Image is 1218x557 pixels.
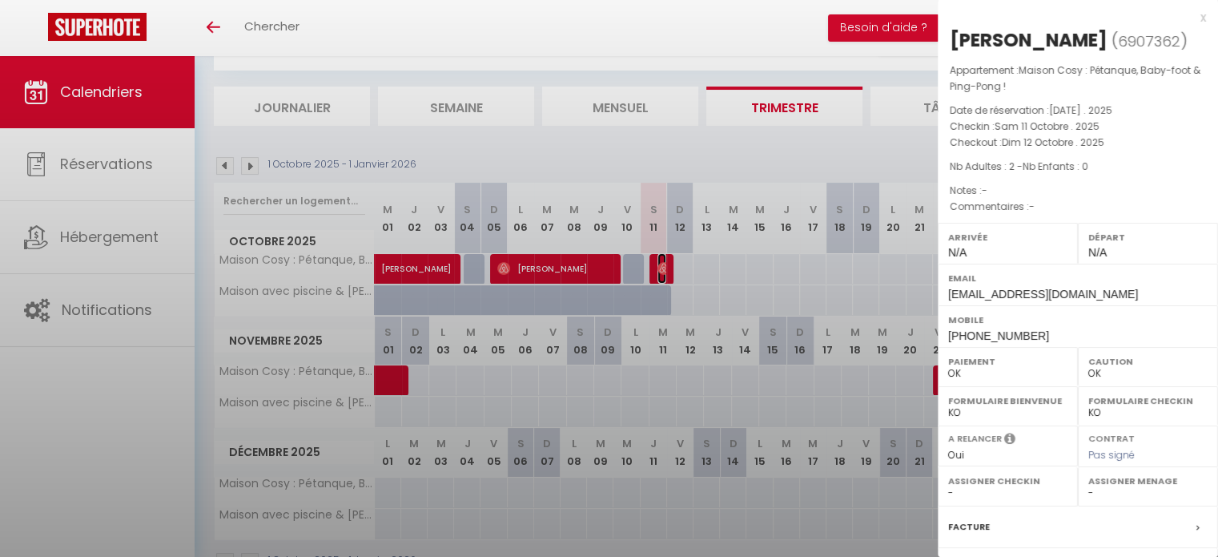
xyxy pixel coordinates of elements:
span: [EMAIL_ADDRESS][DOMAIN_NAME] [948,288,1138,301]
label: Assigner Checkin [948,473,1067,489]
label: Arrivée [948,229,1067,245]
p: Appartement : [950,63,1206,95]
span: - [1029,200,1035,213]
span: [PHONE_NUMBER] [948,329,1049,342]
span: Maison Cosy : Pétanque, Baby-foot & Ping-Pong ! [950,63,1200,93]
label: Mobile [948,312,1208,328]
p: Checkout : [950,135,1206,151]
label: Caution [1088,353,1208,369]
label: Formulaire Bienvenue [948,393,1067,409]
label: Assigner Menage [1088,473,1208,489]
label: Départ [1088,229,1208,245]
span: N/A [948,246,967,259]
label: Contrat [1088,432,1135,442]
label: Email [948,270,1208,286]
span: [DATE] . 2025 [1049,103,1112,117]
p: Date de réservation : [950,103,1206,119]
span: ( ) [1111,30,1188,52]
span: Nb Adultes : 2 - [950,159,1088,173]
label: Formulaire Checkin [1088,393,1208,409]
i: Sélectionner OUI si vous souhaiter envoyer les séquences de messages post-checkout [1004,432,1015,450]
label: Facture [948,519,990,535]
span: Pas signé [1088,448,1135,462]
span: Dim 12 Octobre . 2025 [1002,135,1104,149]
p: Checkin : [950,119,1206,135]
div: [PERSON_NAME] [950,27,1107,53]
span: N/A [1088,246,1107,259]
div: x [938,8,1206,27]
label: A relancer [948,432,1002,446]
span: 6907362 [1118,31,1180,51]
p: Notes : [950,183,1206,199]
p: Commentaires : [950,199,1206,215]
span: - [982,184,987,197]
label: Paiement [948,353,1067,369]
span: Nb Enfants : 0 [1023,159,1088,173]
span: Sam 11 Octobre . 2025 [995,119,1099,133]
